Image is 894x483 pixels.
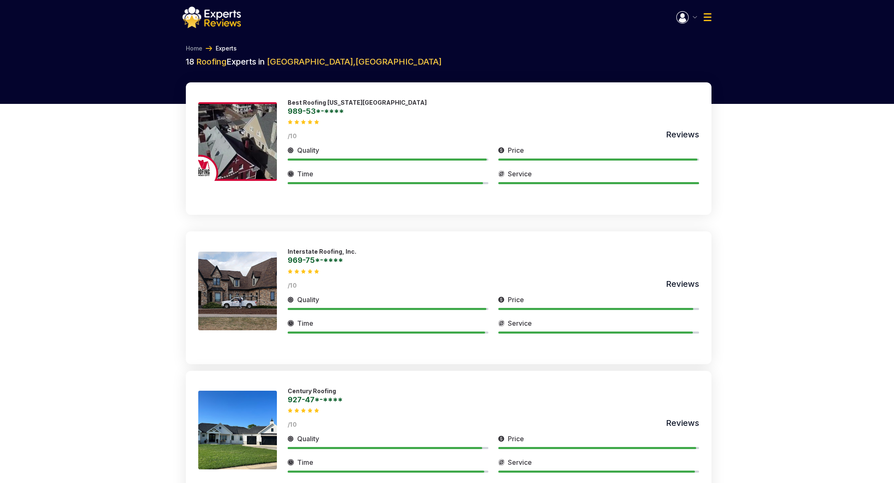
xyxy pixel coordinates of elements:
img: Menu Icon [693,16,697,18]
h2: 18 Experts in [186,56,711,67]
span: Reviews [666,130,699,139]
a: Home [186,44,202,53]
img: slider icon [498,457,505,467]
span: Quality [297,295,319,305]
img: logo [183,7,241,28]
span: Time [297,169,313,179]
span: /10 [288,132,297,139]
img: slider icon [288,295,294,305]
img: slider icon [498,145,505,155]
img: slider icon [288,457,294,467]
span: Roofing [196,57,226,67]
span: Quality [297,145,319,155]
img: 175188558380285.jpeg [198,102,277,181]
span: Price [508,145,524,155]
span: Quality [297,434,319,444]
img: slider icon [288,145,294,155]
span: Time [297,318,313,328]
span: [GEOGRAPHIC_DATA] , [GEOGRAPHIC_DATA] [267,57,442,67]
img: Menu Icon [704,13,711,21]
img: 175388305384955.jpeg [198,252,277,330]
span: Price [508,295,524,305]
span: /10 [288,421,297,428]
span: Service [508,457,532,467]
span: Price [508,434,524,444]
p: Century Roofing [288,387,343,394]
img: slider icon [498,169,505,179]
img: slider icon [288,318,294,328]
span: /10 [288,282,297,289]
span: Time [297,457,313,467]
span: Service [508,318,532,328]
img: slider icon [498,318,505,328]
img: slider icon [498,434,505,444]
img: slider icon [288,434,294,444]
span: Reviews [666,279,699,289]
img: Menu Icon [676,11,689,24]
img: slider icon [498,295,505,305]
a: Experts [216,44,237,53]
img: slider icon [288,169,294,179]
p: Best Roofing [US_STATE][GEOGRAPHIC_DATA] [288,99,427,106]
p: Interstate Roofing, Inc. [288,248,356,255]
span: Service [508,169,532,179]
span: Reviews [666,418,699,428]
nav: Breadcrumb [183,44,711,53]
img: 175387874158044.jpeg [198,391,277,469]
